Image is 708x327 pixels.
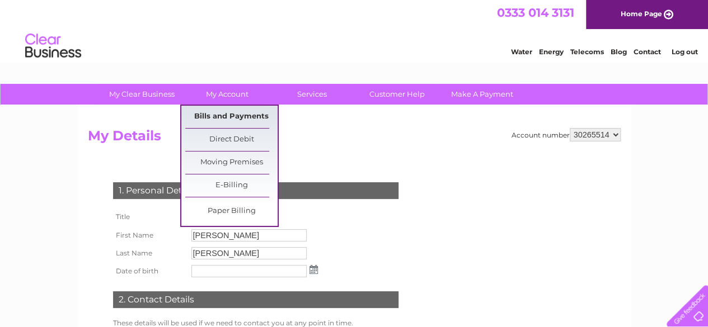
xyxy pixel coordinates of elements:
div: 1. Personal Details [113,182,398,199]
a: Paper Billing [185,200,278,222]
div: Clear Business is a trading name of Verastar Limited (registered in [GEOGRAPHIC_DATA] No. 3667643... [90,6,619,54]
a: E-Billing [185,174,278,197]
img: ... [310,265,318,274]
a: Log out [671,48,697,56]
img: logo.png [25,29,82,63]
a: Energy [539,48,564,56]
th: First Name [110,226,189,244]
th: Date of birth [110,262,189,280]
th: Title [110,207,189,226]
a: Customer Help [351,84,443,105]
div: 2. Contact Details [113,291,398,308]
a: Bills and Payments [185,106,278,128]
h2: My Details [88,128,621,149]
a: Telecoms [570,48,604,56]
a: Direct Debit [185,129,278,151]
a: Services [266,84,358,105]
div: Account number [512,128,621,141]
a: Water [511,48,532,56]
a: Moving Premises [185,151,278,174]
a: My Account [181,84,273,105]
a: Make A Payment [436,84,528,105]
th: Last Name [110,244,189,262]
a: Blog [611,48,627,56]
a: 0333 014 3131 [497,6,574,20]
a: Contact [634,48,661,56]
a: My Clear Business [96,84,188,105]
